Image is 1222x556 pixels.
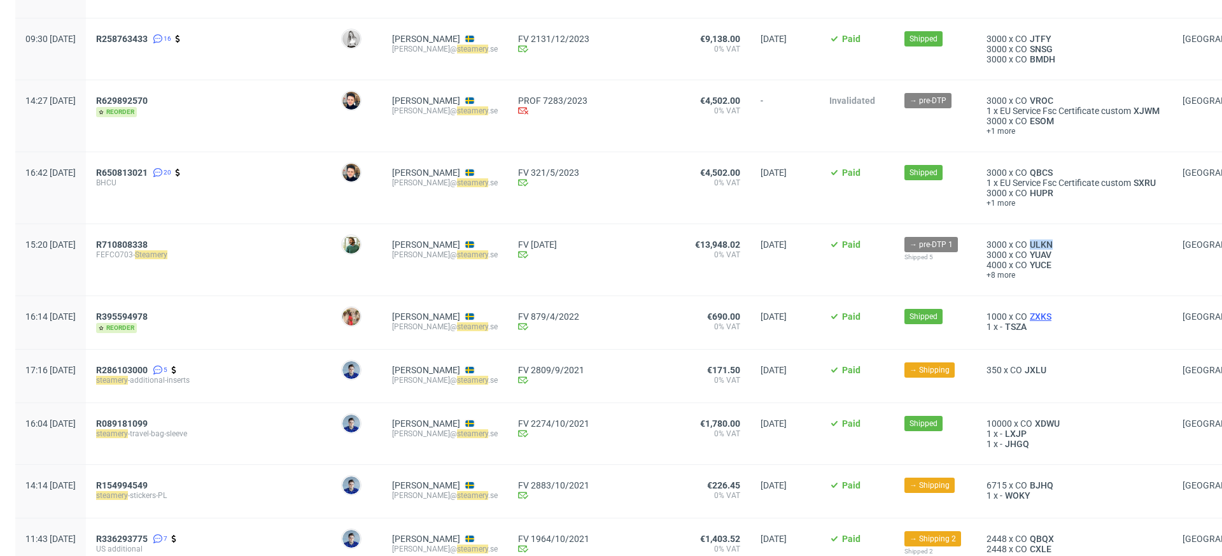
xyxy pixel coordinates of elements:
span: Paid [842,239,860,250]
span: → Shipping [909,480,950,491]
span: FEFCO703- [96,250,321,260]
span: R336293775 [96,534,148,544]
span: [DATE] [761,534,787,544]
span: R154994549 [96,480,148,490]
a: ZXKS [1027,311,1054,322]
a: +1 more [987,126,1162,136]
div: x [987,250,1162,260]
mark: steamery [457,322,488,331]
div: [PERSON_NAME]@ .se [392,375,498,385]
span: 16:14 [DATE] [25,311,76,322]
a: +8 more [987,270,1162,280]
img: Michał Hanecki [342,476,360,494]
a: R395594978 [96,311,150,322]
span: XJWM [1131,106,1162,116]
a: R710808338 [96,239,150,250]
a: BJHQ [1027,480,1056,490]
div: [PERSON_NAME]@ .se [392,490,498,501]
div: x [987,178,1162,188]
span: R629892570 [96,96,148,106]
div: x [987,54,1162,64]
span: EU Service Fsc Certificate custom [1000,178,1131,188]
mark: steamery [457,45,488,53]
mark: steamery [457,491,488,500]
a: [PERSON_NAME] [392,480,460,490]
span: 3000 [987,96,1007,106]
a: R258763433 [96,34,150,44]
span: 14:27 [DATE] [25,96,76,106]
span: - [1000,429,1002,439]
span: 7 [164,534,167,544]
span: Paid [842,168,860,178]
span: R286103000 [96,365,148,375]
span: CXLE [1027,544,1054,554]
span: [DATE] [761,365,787,375]
span: XDWU [1032,418,1062,429]
span: Shipped [909,311,938,322]
a: R089181099 [96,418,150,429]
a: FV 2274/10/2021 [518,418,674,429]
span: 20 [164,168,171,178]
span: 0% VAT [694,178,740,188]
a: FV 2883/10/2021 [518,480,674,490]
span: EU Service Fsc Certificate custom [1000,106,1131,116]
div: x [987,96,1162,106]
a: TSZA [1002,322,1029,332]
span: SNSG [1027,44,1055,54]
span: 3000 [987,44,1007,54]
span: 14:14 [DATE] [25,480,76,490]
a: HUPR [1027,188,1056,198]
span: → pre-DTP 1 [909,239,953,250]
a: R629892570 [96,96,150,106]
span: 3000 [987,239,1007,250]
div: [PERSON_NAME]@ .se [392,44,498,54]
span: R089181099 [96,418,148,429]
a: VROC [1027,96,1056,106]
mark: Steamery [135,250,167,259]
div: x [987,480,1162,490]
span: R258763433 [96,34,148,44]
mark: steamery [457,376,488,385]
a: [PERSON_NAME] [392,239,460,250]
mark: steamery [457,106,488,115]
img: Wojciech Cyniak [342,92,360,110]
span: 11:43 [DATE] [25,534,76,544]
span: €9,138.00 [700,34,740,44]
span: QBCS [1027,168,1055,178]
span: CO [1015,534,1027,544]
a: LXJP [1002,429,1029,439]
a: 16 [150,34,171,44]
span: Paid [842,480,860,490]
span: 15:20 [DATE] [25,239,76,250]
a: R336293775 [96,534,150,544]
div: x [987,490,1162,501]
span: 3000 [987,250,1007,260]
span: Paid [842,534,860,544]
span: CO [1015,96,1027,106]
span: [DATE] [761,239,787,250]
div: x [987,365,1162,375]
span: CO [1015,544,1027,554]
a: JHGQ [1002,439,1032,449]
span: YUAV [1027,250,1054,260]
a: BMDH [1027,54,1058,64]
span: 3000 [987,34,1007,44]
span: 2448 [987,534,1007,544]
span: [DATE] [761,418,787,429]
span: Paid [842,311,860,322]
a: R286103000 [96,365,150,375]
span: 1 [987,178,992,188]
span: CO [1020,418,1032,429]
a: PROF 7283/2023 [518,96,674,106]
span: 3000 [987,188,1007,198]
div: x [987,106,1162,116]
span: -additional-inserts [96,375,321,385]
span: 3000 [987,168,1007,178]
div: x [987,44,1162,54]
mark: steamery [457,178,488,187]
div: x [987,260,1162,270]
